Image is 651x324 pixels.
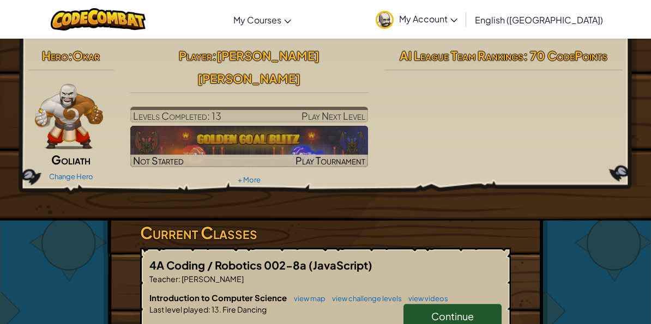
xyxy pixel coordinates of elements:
[431,310,474,322] span: Continue
[399,13,457,25] span: My Account
[221,304,267,314] span: Fire Dancing
[469,5,608,34] a: English ([GEOGRAPHIC_DATA])
[133,109,221,122] span: Levels Completed: 13
[376,11,394,29] img: avatar
[130,126,369,167] a: Not StartedPlay Tournament
[233,14,281,26] span: My Courses
[212,48,216,63] span: :
[180,274,244,284] span: [PERSON_NAME]
[370,2,463,36] a: My Account
[149,258,309,272] span: 4A Coding / Robotics 002-8a
[51,8,146,30] img: CodeCombat logo
[130,126,369,167] img: Golden Goal
[296,154,365,167] span: Play Tournament
[288,294,325,303] a: view map
[475,14,603,26] span: English ([GEOGRAPHIC_DATA])
[133,154,184,167] span: Not Started
[228,5,297,34] a: My Courses
[403,294,448,303] a: view videos
[400,48,523,63] span: AI League Team Rankings
[210,304,221,314] span: 13.
[208,304,210,314] span: :
[149,292,288,303] span: Introduction to Computer Science
[130,107,369,123] a: Play Next Level
[42,48,68,63] span: Hero
[309,258,372,272] span: (JavaScript)
[68,48,73,63] span: :
[49,172,93,181] a: Change Hero
[197,48,320,86] span: [PERSON_NAME] [PERSON_NAME]
[149,304,208,314] span: Last level played
[179,48,212,63] span: Player
[35,84,103,149] img: goliath-pose.png
[178,274,180,284] span: :
[238,175,261,184] a: + More
[302,109,365,122] span: Play Next Level
[73,48,100,63] span: Okar
[327,294,402,303] a: view challenge levels
[149,274,178,284] span: Teacher
[51,152,91,167] span: Goliath
[140,221,511,245] h3: Current Classes
[523,48,607,63] span: : 70 CodePoints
